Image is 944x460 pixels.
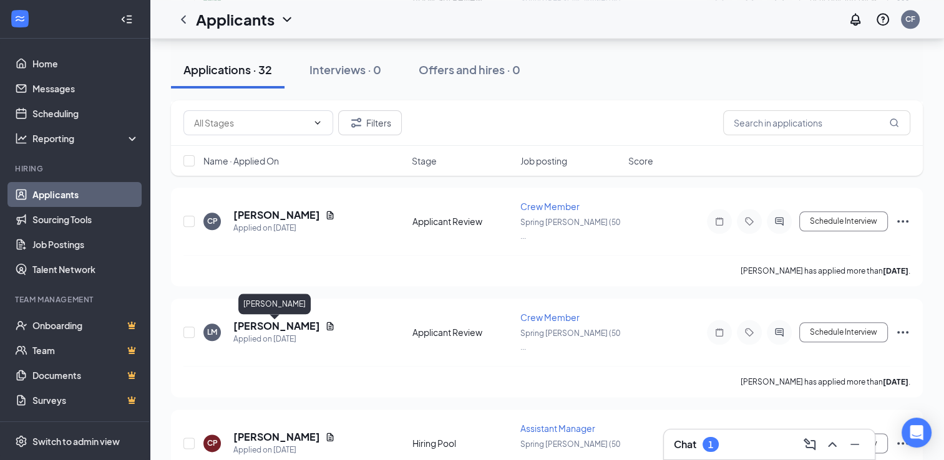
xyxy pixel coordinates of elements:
[349,115,364,130] svg: Filter
[14,12,26,25] svg: WorkstreamLogo
[32,232,139,257] a: Job Postings
[15,132,27,145] svg: Analysis
[194,116,308,130] input: All Stages
[203,155,279,167] span: Name · Applied On
[32,388,139,413] a: SurveysCrown
[741,266,910,276] p: [PERSON_NAME] has applied more than .
[800,434,820,454] button: ComposeMessage
[32,51,139,76] a: Home
[520,218,620,241] span: Spring [PERSON_NAME] (50 ...
[520,201,580,212] span: Crew Member
[32,132,140,145] div: Reporting
[742,216,757,226] svg: Tag
[325,321,335,331] svg: Document
[233,208,320,222] h5: [PERSON_NAME]
[723,110,910,135] input: Search in applications
[32,435,120,448] div: Switch to admin view
[325,210,335,220] svg: Document
[847,437,862,452] svg: Minimize
[412,215,513,228] div: Applicant Review
[32,76,139,101] a: Messages
[883,266,908,276] b: [DATE]
[772,216,787,226] svg: ActiveChat
[325,432,335,442] svg: Document
[183,62,272,77] div: Applications · 32
[412,326,513,338] div: Applicant Review
[895,214,910,229] svg: Ellipses
[32,207,139,232] a: Sourcing Tools
[799,211,888,231] button: Schedule Interview
[233,319,320,333] h5: [PERSON_NAME]
[628,155,653,167] span: Score
[708,439,713,450] div: 1
[825,437,840,452] svg: ChevronUp
[741,376,910,387] p: [PERSON_NAME] has applied more than .
[313,118,323,128] svg: ChevronDown
[712,327,727,337] svg: Note
[233,333,335,345] div: Applied on [DATE]
[520,328,620,352] span: Spring [PERSON_NAME] (50 ...
[742,327,757,337] svg: Tag
[520,423,595,434] span: Assistant Manager
[889,118,899,128] svg: MagnifyingGlass
[674,438,696,451] h3: Chat
[412,437,513,449] div: Hiring Pool
[233,444,335,456] div: Applied on [DATE]
[802,437,817,452] svg: ComposeMessage
[845,434,865,454] button: Minimize
[712,216,727,226] svg: Note
[520,312,580,323] span: Crew Member
[207,327,217,337] div: LM
[895,436,910,451] svg: Ellipses
[207,216,218,226] div: CP
[848,12,863,27] svg: Notifications
[902,418,932,448] div: Open Intercom Messenger
[32,182,139,207] a: Applicants
[883,377,908,386] b: [DATE]
[238,294,311,314] div: [PERSON_NAME]
[875,12,890,27] svg: QuestionInfo
[207,438,218,448] div: CP
[15,294,137,305] div: Team Management
[895,325,910,340] svg: Ellipses
[799,322,888,342] button: Schedule Interview
[338,110,402,135] button: Filter Filters
[32,101,139,126] a: Scheduling
[905,14,915,24] div: CF
[15,163,137,174] div: Hiring
[772,327,787,337] svg: ActiveChat
[15,435,27,448] svg: Settings
[176,12,191,27] svg: ChevronLeft
[233,222,335,234] div: Applied on [DATE]
[520,155,567,167] span: Job posting
[196,9,275,30] h1: Applicants
[309,62,381,77] div: Interviews · 0
[419,62,520,77] div: Offers and hires · 0
[233,430,320,444] h5: [PERSON_NAME]
[32,257,139,282] a: Talent Network
[280,12,294,27] svg: ChevronDown
[32,313,139,338] a: OnboardingCrown
[32,363,139,388] a: DocumentsCrown
[412,155,437,167] span: Stage
[120,13,133,26] svg: Collapse
[822,434,842,454] button: ChevronUp
[32,338,139,363] a: TeamCrown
